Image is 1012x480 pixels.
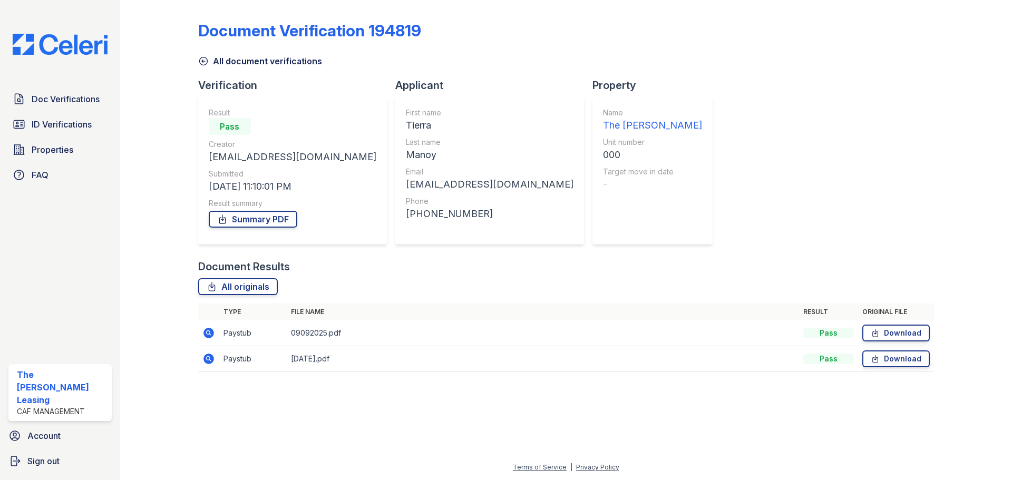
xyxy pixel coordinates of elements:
div: Phone [406,196,573,207]
span: FAQ [32,169,48,181]
a: Doc Verifications [8,89,112,110]
div: [DATE] 11:10:01 PM [209,179,376,194]
div: Tierra [406,118,573,133]
iframe: chat widget [968,438,1001,469]
div: - [603,177,702,192]
div: Result summary [209,198,376,209]
div: Result [209,107,376,118]
div: Applicant [395,78,592,93]
div: [PHONE_NUMBER] [406,207,573,221]
a: Terms of Service [513,463,567,471]
span: Doc Verifications [32,93,100,105]
div: Pass [803,354,854,364]
th: Original file [858,303,934,320]
div: Last name [406,137,573,148]
div: Property [592,78,721,93]
div: The [PERSON_NAME] Leasing [17,368,108,406]
div: Manoy [406,148,573,162]
div: 000 [603,148,702,162]
td: Paystub [219,346,287,372]
div: Name [603,107,702,118]
div: The [PERSON_NAME] [603,118,702,133]
span: Account [27,429,61,442]
div: Submitted [209,169,376,179]
a: FAQ [8,164,112,185]
div: CAF Management [17,406,108,417]
td: 09092025.pdf [287,320,799,346]
div: [EMAIL_ADDRESS][DOMAIN_NAME] [406,177,573,192]
div: First name [406,107,573,118]
th: Result [799,303,858,320]
th: Type [219,303,287,320]
div: Creator [209,139,376,150]
div: Document Results [198,259,290,274]
span: Properties [32,143,73,156]
div: Target move in date [603,166,702,177]
span: Sign out [27,455,60,467]
a: Name The [PERSON_NAME] [603,107,702,133]
div: Pass [209,118,251,135]
a: ID Verifications [8,114,112,135]
div: Email [406,166,573,177]
div: Pass [803,328,854,338]
div: | [570,463,572,471]
a: All originals [198,278,278,295]
td: [DATE].pdf [287,346,799,372]
span: ID Verifications [32,118,92,131]
div: Document Verification 194819 [198,21,421,40]
div: Unit number [603,137,702,148]
a: Account [4,425,116,446]
a: Summary PDF [209,211,297,228]
a: Download [862,325,930,341]
div: Verification [198,78,395,93]
a: Properties [8,139,112,160]
a: Download [862,350,930,367]
img: CE_Logo_Blue-a8612792a0a2168367f1c8372b55b34899dd931a85d93a1a3d3e32e68fde9ad4.png [4,34,116,55]
a: All document verifications [198,55,322,67]
div: [EMAIL_ADDRESS][DOMAIN_NAME] [209,150,376,164]
td: Paystub [219,320,287,346]
a: Privacy Policy [576,463,619,471]
th: File name [287,303,799,320]
a: Sign out [4,450,116,472]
